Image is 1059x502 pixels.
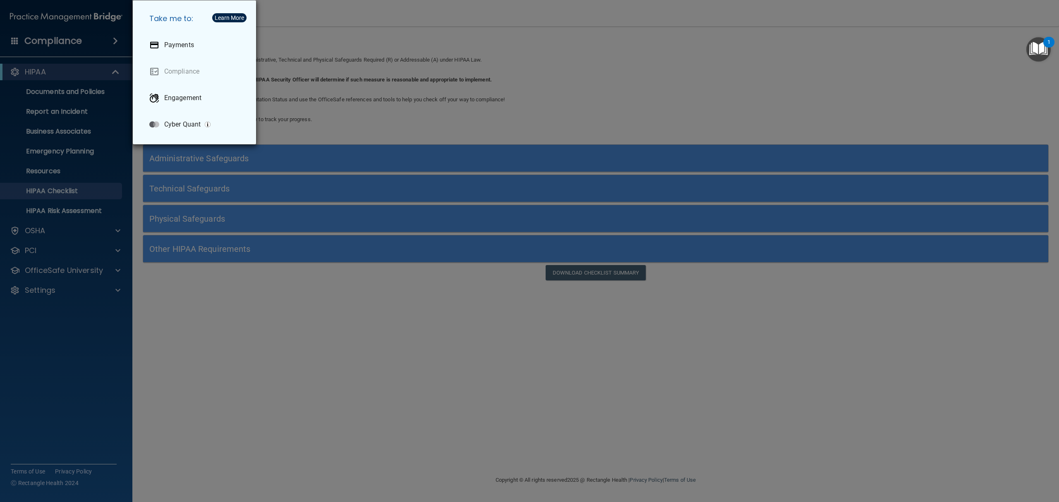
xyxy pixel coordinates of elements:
div: Learn More [215,15,244,21]
a: Engagement [143,86,249,110]
p: Engagement [164,94,201,102]
a: Cyber Quant [143,113,249,136]
a: Compliance [143,60,249,83]
button: Open Resource Center, 1 new notification [1026,37,1051,62]
button: Learn More [212,13,247,22]
a: Payments [143,33,249,57]
iframe: Drift Widget Chat Controller [916,444,1049,476]
div: 1 [1047,42,1050,53]
p: Cyber Quant [164,120,201,129]
p: Payments [164,41,194,49]
h5: Take me to: [143,7,249,30]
